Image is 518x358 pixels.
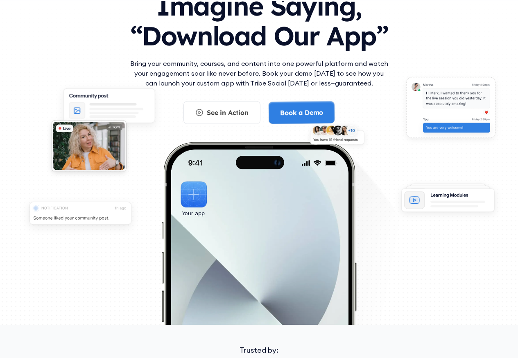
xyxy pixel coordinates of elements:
img: An illustration of Community Feed [55,82,164,134]
img: An illustration of push notification [21,196,140,235]
img: An illustration of Learning Modules [394,179,502,222]
p: Bring your community, courses, and content into one powerful platform and watch your engagement s... [128,59,390,88]
a: See in Action [183,101,260,124]
div: Trusted by: [16,344,502,356]
div: Your app [182,209,205,218]
img: An illustration of New friends requests [303,121,371,153]
img: An illustration of chat [399,72,502,147]
img: An illustration of Live video [45,115,133,180]
div: See in Action [207,108,249,117]
a: Book a Demo [269,101,335,124]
